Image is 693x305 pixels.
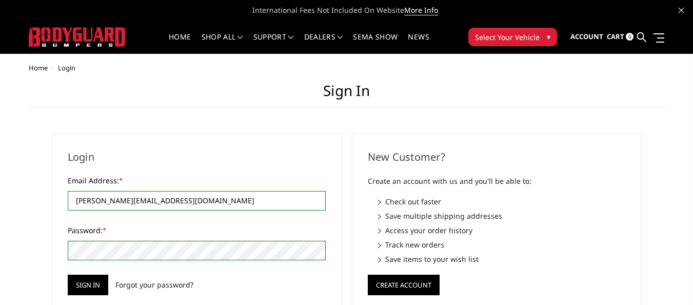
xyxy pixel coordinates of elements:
[378,196,626,207] li: Check out faster
[626,33,633,41] span: 0
[368,149,626,165] h2: New Customer?
[29,82,665,108] h1: Sign in
[378,254,626,264] li: Save items to your wish list
[58,63,75,72] span: Login
[378,225,626,236] li: Access your order history
[570,23,603,51] a: Account
[68,175,326,186] label: Email Address:
[607,23,633,51] a: Cart 0
[304,33,343,53] a: Dealers
[169,33,191,53] a: Home
[408,33,429,53] a: News
[468,28,557,46] button: Select Your Vehicle
[353,33,398,53] a: SEMA Show
[68,225,326,236] label: Password:
[607,32,624,41] span: Cart
[368,275,440,295] button: Create Account
[29,63,48,72] a: Home
[68,275,108,295] input: Sign in
[475,32,540,43] span: Select Your Vehicle
[29,27,126,46] img: BODYGUARD BUMPERS
[378,239,626,250] li: Track new orders
[202,33,243,53] a: shop all
[253,33,294,53] a: Support
[368,175,626,187] p: Create an account with us and you'll be able to:
[570,32,603,41] span: Account
[368,279,440,289] a: Create Account
[115,279,193,290] a: Forgot your password?
[378,211,626,221] li: Save multiple shipping addresses
[68,149,326,165] h2: Login
[404,5,438,15] a: More Info
[547,31,550,42] span: ▾
[642,256,693,305] iframe: Chat Widget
